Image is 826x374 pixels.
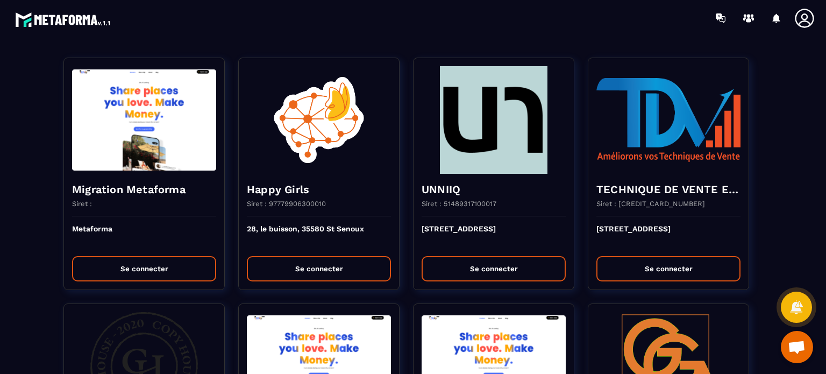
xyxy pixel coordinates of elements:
[72,224,216,248] p: Metaforma
[247,182,391,197] h4: Happy Girls
[15,10,112,29] img: logo
[422,224,566,248] p: [STREET_ADDRESS]
[247,256,391,281] button: Se connecter
[781,331,813,363] a: Ouvrir le chat
[247,200,326,208] p: Siret : 97779906300010
[247,224,391,248] p: 28, le buisson, 35580 St Senoux
[596,66,740,174] img: funnel-background
[596,224,740,248] p: [STREET_ADDRESS]
[72,200,92,208] p: Siret :
[422,256,566,281] button: Se connecter
[72,66,216,174] img: funnel-background
[596,182,740,197] h4: TECHNIQUE DE VENTE EDITION
[247,66,391,174] img: funnel-background
[422,200,496,208] p: Siret : 51489317100017
[72,182,216,197] h4: Migration Metaforma
[596,256,740,281] button: Se connecter
[422,66,566,174] img: funnel-background
[422,182,566,197] h4: UNNIIQ
[596,200,705,208] p: Siret : [CREDIT_CARD_NUMBER]
[72,256,216,281] button: Se connecter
